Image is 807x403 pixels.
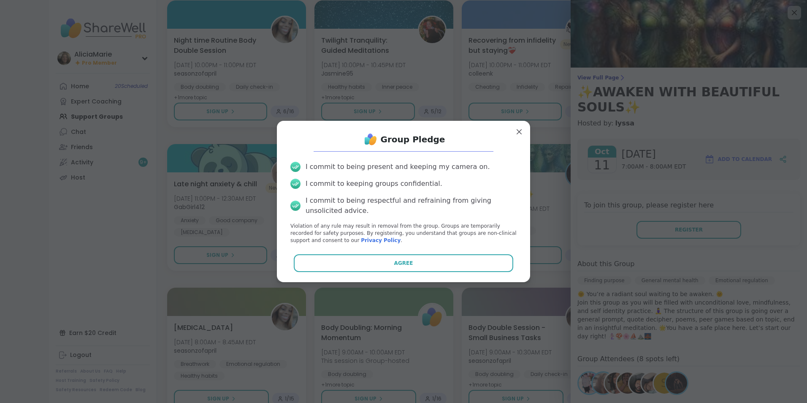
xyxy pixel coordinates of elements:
[361,237,401,243] a: Privacy Policy
[290,223,517,244] p: Violation of any rule may result in removal from the group. Groups are temporarily recorded for s...
[294,254,514,272] button: Agree
[394,259,413,267] span: Agree
[306,179,442,189] div: I commit to keeping groups confidential.
[362,131,379,148] img: ShareWell Logo
[381,133,445,145] h1: Group Pledge
[306,162,490,172] div: I commit to being present and keeping my camera on.
[306,196,517,216] div: I commit to being respectful and refraining from giving unsolicited advice.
